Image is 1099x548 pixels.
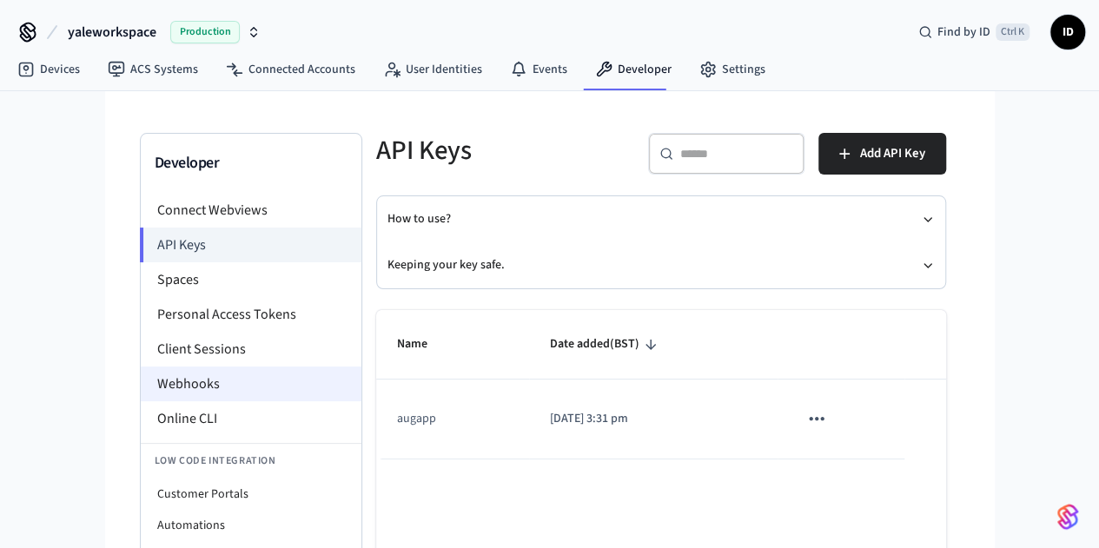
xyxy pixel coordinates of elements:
[141,366,361,401] li: Webhooks
[141,262,361,297] li: Spaces
[141,332,361,366] li: Client Sessions
[550,331,662,358] span: Date added(BST)
[397,331,450,358] span: Name
[140,228,361,262] li: API Keys
[996,23,1029,41] span: Ctrl K
[141,510,361,541] li: Automations
[141,401,361,436] li: Online CLI
[904,17,1043,48] div: Find by IDCtrl K
[685,54,779,85] a: Settings
[376,310,946,459] table: sticky table
[170,21,240,43] span: Production
[818,133,946,175] button: Add API Key
[94,54,212,85] a: ACS Systems
[496,54,581,85] a: Events
[1050,15,1085,50] button: ID
[1052,17,1083,48] span: ID
[1057,503,1078,531] img: SeamLogoGradient.69752ec5.svg
[141,479,361,510] li: Customer Portals
[550,410,757,428] p: [DATE] 3:31 pm
[376,133,627,168] h5: API Keys
[860,142,925,165] span: Add API Key
[68,22,156,43] span: yaleworkspace
[387,196,935,242] button: How to use?
[937,23,990,41] span: Find by ID
[155,151,348,175] h3: Developer
[141,297,361,332] li: Personal Access Tokens
[376,380,529,459] td: augapp
[141,193,361,228] li: Connect Webviews
[581,54,685,85] a: Developer
[369,54,496,85] a: User Identities
[3,54,94,85] a: Devices
[212,54,369,85] a: Connected Accounts
[387,242,935,288] button: Keeping your key safe.
[141,443,361,479] li: Low Code Integration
